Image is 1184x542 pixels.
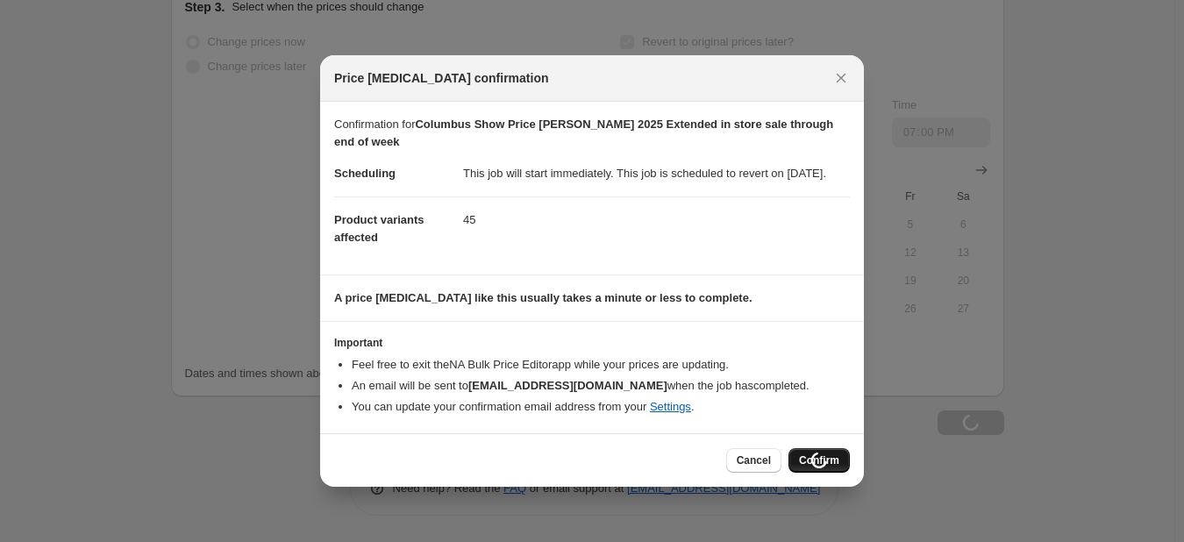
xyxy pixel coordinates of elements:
dd: 45 [463,196,850,243]
a: Settings [650,400,691,413]
span: Product variants affected [334,213,424,244]
span: Scheduling [334,167,396,180]
li: You can update your confirmation email address from your . [352,398,850,416]
h3: Important [334,336,850,350]
p: Confirmation for [334,116,850,151]
b: [EMAIL_ADDRESS][DOMAIN_NAME] [468,379,667,392]
button: Cancel [726,448,781,473]
b: Columbus Show Price [PERSON_NAME] 2025 Extended in store sale through end of week [334,118,833,148]
button: Close [829,66,853,90]
b: A price [MEDICAL_DATA] like this usually takes a minute or less to complete. [334,291,752,304]
span: Price [MEDICAL_DATA] confirmation [334,69,549,87]
li: Feel free to exit the NA Bulk Price Editor app while your prices are updating. [352,356,850,374]
span: Cancel [737,453,771,467]
li: An email will be sent to when the job has completed . [352,377,850,395]
dd: This job will start immediately. This job is scheduled to revert on [DATE]. [463,151,850,196]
